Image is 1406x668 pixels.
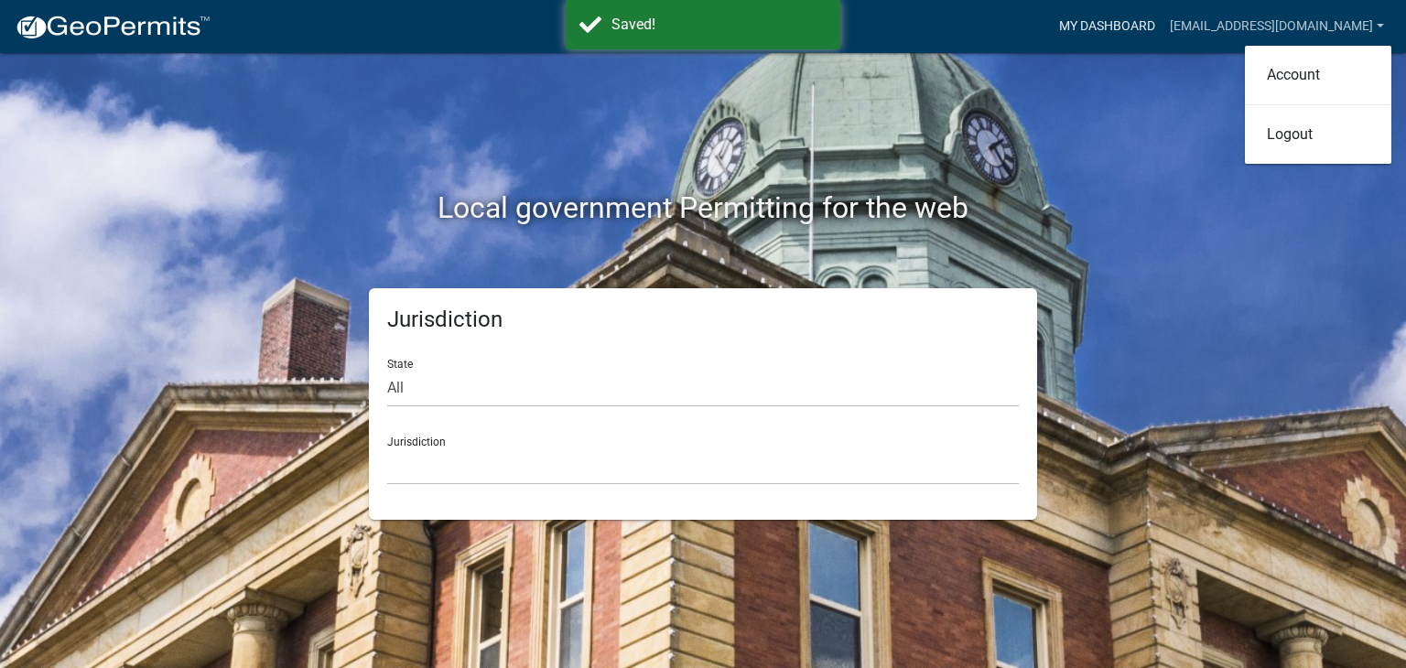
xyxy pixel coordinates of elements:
a: Account [1245,53,1391,97]
a: [EMAIL_ADDRESS][DOMAIN_NAME] [1163,9,1391,44]
h2: Local government Permitting for the web [195,190,1211,225]
a: My Dashboard [1052,9,1163,44]
a: Logout [1245,113,1391,156]
div: Saved! [611,14,827,36]
h5: Jurisdiction [387,307,1019,333]
div: [EMAIL_ADDRESS][DOMAIN_NAME] [1245,46,1391,164]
